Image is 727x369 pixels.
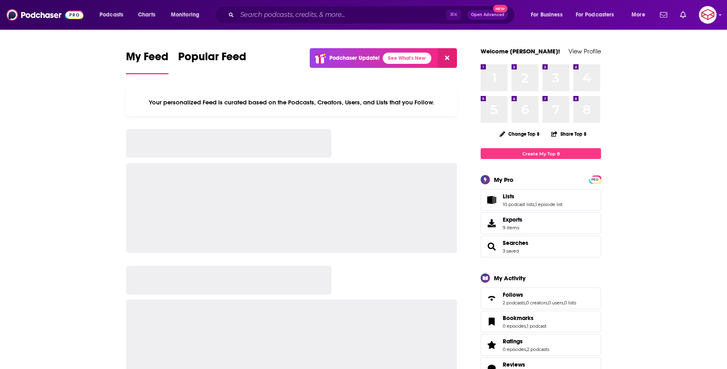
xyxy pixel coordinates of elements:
[699,6,717,24] span: Logged in as callista
[483,194,500,206] a: Lists
[525,300,526,306] span: ,
[481,287,601,309] span: Follows
[493,5,508,12] span: New
[535,202,563,207] a: 1 episode list
[481,334,601,356] span: Ratings
[503,225,522,230] span: 9 items
[547,300,548,306] span: ,
[503,239,528,247] a: Searches
[495,129,544,139] button: Change Top 8
[481,148,601,159] a: Create My Top 8
[494,176,514,183] div: My Pro
[483,316,500,327] a: Bookmarks
[548,300,563,306] a: 0 users
[165,8,210,21] button: open menu
[483,339,500,351] a: Ratings
[483,218,500,229] span: Exports
[223,6,522,24] div: Search podcasts, credits, & more...
[503,314,546,322] a: Bookmarks
[133,8,160,21] a: Charts
[503,323,526,329] a: 0 episodes
[590,177,600,183] span: PRO
[525,8,573,21] button: open menu
[481,311,601,332] span: Bookmarks
[100,9,123,20] span: Podcasts
[494,274,526,282] div: My Activity
[503,291,576,298] a: Follows
[677,8,689,22] a: Show notifications dropdown
[526,300,547,306] a: 0 creators
[503,314,534,322] span: Bookmarks
[503,347,526,352] a: 0 episodes
[446,10,461,20] span: ⌘ K
[699,6,717,24] img: User Profile
[527,347,549,352] a: 2 podcasts
[551,126,587,142] button: Share Top 8
[503,361,525,368] span: Reviews
[564,300,576,306] a: 0 lists
[503,338,549,345] a: Ratings
[527,323,546,329] a: 1 podcast
[526,323,527,329] span: ,
[503,300,525,306] a: 2 podcasts
[467,10,508,20] button: Open AdvancedNew
[481,189,601,211] span: Lists
[481,47,560,55] a: Welcome [PERSON_NAME]!
[576,9,614,20] span: For Podcasters
[481,212,601,234] a: Exports
[569,47,601,55] a: View Profile
[571,8,626,21] button: open menu
[563,300,564,306] span: ,
[329,55,380,61] p: Podchaser Update!
[503,193,514,200] span: Lists
[138,9,155,20] span: Charts
[657,8,670,22] a: Show notifications dropdown
[483,293,500,304] a: Follows
[699,6,717,24] button: Show profile menu
[503,202,534,207] a: 10 podcast lists
[383,53,431,64] a: See What's New
[471,13,504,17] span: Open Advanced
[481,236,601,257] span: Searches
[178,50,246,68] span: Popular Feed
[503,361,550,368] a: Reviews
[632,9,645,20] span: More
[526,347,527,352] span: ,
[503,193,563,200] a: Lists
[178,50,246,74] a: Popular Feed
[237,8,446,21] input: Search podcasts, credits, & more...
[590,176,600,182] a: PRO
[171,9,199,20] span: Monitoring
[503,216,522,223] span: Exports
[126,89,457,116] div: Your personalized Feed is curated based on the Podcasts, Creators, Users, and Lists that you Follow.
[503,248,519,254] a: 3 saved
[531,9,563,20] span: For Business
[483,241,500,252] a: Searches
[503,291,523,298] span: Follows
[6,7,83,22] img: Podchaser - Follow, Share and Rate Podcasts
[126,50,169,68] span: My Feed
[626,8,655,21] button: open menu
[126,50,169,74] a: My Feed
[94,8,134,21] button: open menu
[503,338,523,345] span: Ratings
